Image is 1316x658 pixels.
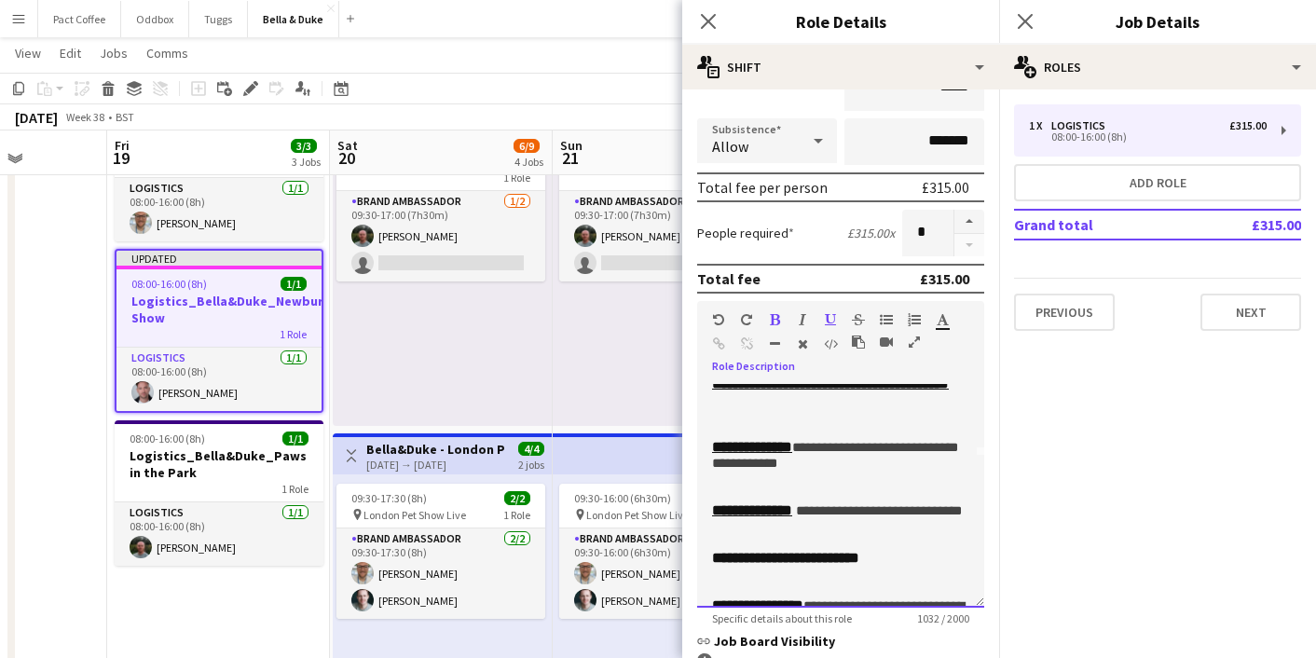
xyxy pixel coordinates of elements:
button: Ordered List [908,312,921,327]
span: 1 Role [503,171,530,185]
app-job-card: 09:30-17:00 (7h30m)1/21 RoleBrand Ambassador1/209:30-17:00 (7h30m)[PERSON_NAME] [336,146,545,281]
button: Previous [1014,294,1115,331]
div: Total fee [697,269,761,288]
app-card-role: Brand Ambassador1/209:30-17:00 (7h30m)[PERSON_NAME] [559,191,768,281]
div: 3 Jobs [292,155,321,169]
label: People required [697,225,794,241]
a: Edit [52,41,89,65]
app-job-card: Updated08:00-16:00 (8h)1/1Logistics_Bella&Duke_Newbury Show1 RoleLogistics1/108:00-16:00 (8h)[PER... [115,249,323,413]
app-card-role: Logistics1/108:00-16:00 (8h)[PERSON_NAME] [115,178,323,241]
td: £315.00 [1190,210,1301,240]
button: Italic [796,312,809,327]
div: 1 x [1029,119,1051,132]
div: Total fee per person [697,178,828,197]
app-card-role: Brand Ambassador2/209:30-16:00 (6h30m)[PERSON_NAME][PERSON_NAME] [559,528,768,619]
app-job-card: 09:30-16:00 (6h30m)2/2 London Pet Show Live1 RoleBrand Ambassador2/209:30-16:00 (6h30m)[PERSON_NA... [559,484,768,619]
button: Oddbox [121,1,189,37]
div: Roles [999,45,1316,89]
div: BST [116,110,134,124]
button: Bella & Duke [248,1,339,37]
span: Week 38 [62,110,108,124]
button: Clear Formatting [796,336,809,351]
app-card-role: Brand Ambassador1/209:30-17:00 (7h30m)[PERSON_NAME] [336,191,545,281]
h3: Role Details [682,9,999,34]
span: 08:00-16:00 (8h) [130,432,205,446]
app-job-card: 08:00-16:00 (8h)1/1Logistics_Bella&Duke_Paws in the Park1 RoleLogistics1/108:00-16:00 (8h)[PERSON... [115,420,323,566]
div: [DATE] → [DATE] [366,458,505,472]
span: Comms [146,45,188,62]
span: 09:30-17:30 (8h) [351,491,427,505]
span: Fri [115,137,130,154]
span: London Pet Show Live [586,508,689,522]
div: Logistics [1051,119,1113,132]
span: London Pet Show Live [363,508,466,522]
div: 4 Jobs [514,155,543,169]
div: £315.00 x [847,225,895,241]
span: Sun [560,137,583,154]
div: £315.00 [922,178,969,197]
span: Allow [712,137,748,156]
button: Pact Coffee [38,1,121,37]
div: £315.00 [920,269,969,288]
a: Jobs [92,41,135,65]
button: HTML Code [824,336,837,351]
button: Bold [768,312,781,327]
button: Increase [954,210,984,234]
button: Undo [712,312,725,327]
div: Shift [682,45,999,89]
app-card-role: Brand Ambassador2/209:30-17:30 (8h)[PERSON_NAME][PERSON_NAME] [336,528,545,619]
div: [DATE] [15,108,58,127]
span: 3/3 [291,139,317,153]
button: Next [1200,294,1301,331]
span: 1/1 [282,432,308,446]
div: Updated [117,251,322,266]
div: 08:00-16:00 (8h) [1029,132,1267,142]
span: 1 Role [280,327,307,341]
a: View [7,41,48,65]
h3: Logistics_Bella&Duke_Newbury Show [117,293,322,326]
button: Unordered List [880,312,893,327]
div: £315.00 [1229,119,1267,132]
div: 2 jobs [518,456,544,472]
a: Comms [139,41,196,65]
h3: Job Details [999,9,1316,34]
app-card-role: Logistics1/108:00-16:00 (8h)[PERSON_NAME] [117,348,322,411]
span: 19 [112,147,130,169]
span: 08:00-16:00 (8h) [131,277,207,291]
h3: Logistics_Bella&Duke_Paws in the Park [115,447,323,481]
span: Edit [60,45,81,62]
span: 4/4 [518,442,544,456]
button: Strikethrough [852,312,865,327]
span: 1/1 [281,277,307,291]
span: Jobs [100,45,128,62]
button: Horizontal Line [768,336,781,351]
button: Insert video [880,335,893,350]
span: View [15,45,41,62]
app-job-card: 09:30-17:30 (8h)2/2 London Pet Show Live1 RoleBrand Ambassador2/209:30-17:30 (8h)[PERSON_NAME][PE... [336,484,545,619]
span: 1032 / 2000 [902,611,984,625]
h3: Job Board Visibility [697,633,984,650]
span: 09:30-16:00 (6h30m) [574,491,671,505]
button: Redo [740,312,753,327]
button: Paste as plain text [852,335,865,350]
span: 21 [557,147,583,169]
span: 6/9 [514,139,540,153]
span: Specific details about this role [697,611,867,625]
span: 20 [335,147,358,169]
app-job-card: 09:30-17:00 (7h30m)1/21 RoleBrand Ambassador1/209:30-17:00 (7h30m)[PERSON_NAME] [559,146,768,281]
button: Add role [1014,164,1301,201]
button: Underline [824,312,837,327]
h3: Bella&Duke - London Pet Show Live [366,441,505,458]
span: 2/2 [504,491,530,505]
button: Fullscreen [908,335,921,350]
td: Grand total [1014,210,1190,240]
button: Tuggs [189,1,248,37]
app-card-role: Logistics1/108:00-16:00 (8h)[PERSON_NAME] [115,502,323,566]
span: 1 Role [503,508,530,522]
span: 1 Role [281,482,308,496]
